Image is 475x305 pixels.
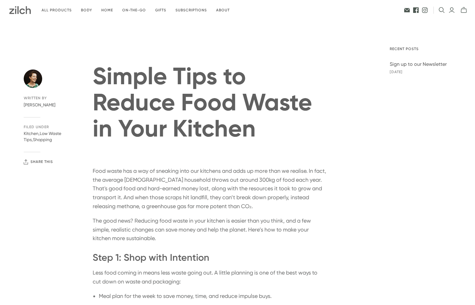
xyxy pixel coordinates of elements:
[99,292,327,301] li: Meal plan for the week to save money, time, and reduce impulse buys.
[390,46,451,52] span: Recent posts
[24,125,71,130] span: Filed under
[24,131,71,143] div: , ,
[151,3,171,18] a: Gifts
[24,69,42,88] img: Rachel Sebastian
[24,159,53,164] button: Share this
[459,7,469,14] button: mini-cart-toggle
[93,252,327,263] h3: Step 1: Shop with Intention
[97,3,118,18] a: Home
[76,3,97,18] a: Body
[24,102,71,108] span: [PERSON_NAME]
[93,63,327,142] h1: Simple Tips to Reduce Food Waste in Your Kitchen
[390,61,451,68] a: Sign up to our Newsletter
[93,268,327,286] p: Less food coming in means less waste going out. A little planning is one of the best ways to cut ...
[93,216,327,243] p: The good news? Reducing food waste in your kitchen is easier than you think, and a few simple, re...
[118,3,151,18] a: On-the-go
[171,3,211,18] a: Subscriptions
[24,96,71,101] span: Written by
[24,131,38,136] a: Kitchen
[9,6,31,14] img: Zilch has done the hard yards and handpicked the best ethical and sustainable products for you an...
[37,3,76,18] a: All products
[390,69,451,75] span: [DATE]
[93,167,327,211] p: Food waste has a way of sneaking into our kitchens and adds up more than we realise. In fact, the...
[30,160,53,164] span: Share this
[211,3,234,18] a: About
[33,137,52,142] a: Shopping
[439,7,445,13] button: Open search
[449,7,455,14] a: Login
[24,131,61,142] a: Low Waste Tips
